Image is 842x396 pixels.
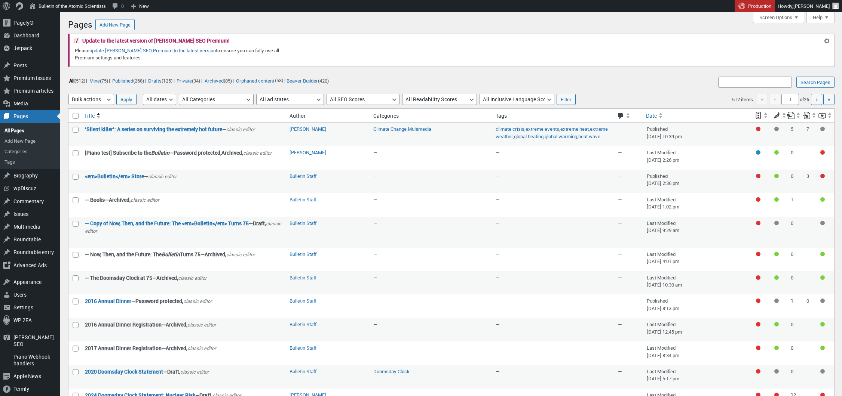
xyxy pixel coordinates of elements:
[95,19,135,30] a: Add New Page
[492,109,614,123] th: Tags
[757,94,768,105] span: «
[85,220,282,235] strong: —
[84,112,95,120] span: Title
[496,126,608,140] a: extreme weather
[370,123,492,146] td: ,
[787,146,803,170] td: 0
[818,109,832,122] a: Inclusive language score
[796,77,835,88] input: Search Pages
[643,109,750,123] a: Date
[373,274,377,281] span: —
[820,346,825,350] div: Good
[162,251,180,258] em: Bulletin
[85,274,282,282] strong: — The Doomsday Clock at 75 —
[643,170,750,193] td: Published [DATE] 2:36 pm
[85,126,282,133] strong: —
[618,344,622,351] span: —
[756,298,760,303] div: Focus keyphrase not set
[820,174,825,178] div: Needs improvement
[496,126,524,132] a: climate crisis
[646,112,657,120] span: Date
[643,294,750,318] td: Published [DATE] 8:13 pm
[183,298,212,304] span: classic editor
[800,96,810,103] span: of
[221,149,243,156] span: Archived,
[85,321,282,329] strong: 2016 Annual Dinner Registration —
[820,298,825,303] div: Not available
[224,77,232,84] span: (85)
[617,113,624,120] span: Comments
[756,127,760,131] div: Focus keyphrase not set
[787,193,803,217] td: 1
[557,94,576,105] input: Filter
[496,274,500,281] span: —
[820,221,825,225] div: Not available
[803,294,818,318] td: 0
[756,322,760,327] div: Focus keyphrase not set
[133,77,144,84] span: (268)
[820,252,825,256] div: Good
[243,149,272,156] span: classic editor
[156,274,178,281] span: Archived,
[203,75,234,85] li: |
[618,251,622,257] span: —
[111,76,145,85] a: Published(268)
[290,173,316,179] a: Bulletin Staff
[174,149,221,156] span: Password protected,
[803,170,818,193] td: 3
[226,126,255,133] span: classic editor
[820,127,825,131] div: Not available
[787,271,803,295] td: 0
[68,75,87,85] li: |
[643,365,750,389] td: Last Modified [DATE] 5:17 pm
[820,322,825,327] div: Good
[756,174,760,178] div: Focus keyphrase not set
[85,196,282,204] strong: — Books —
[88,76,109,85] a: Mine(75)
[769,94,780,105] span: ‹
[85,126,222,133] a: “‘Silent killer’: A series on surviving the extremely hot future” (Edit)
[370,109,492,123] th: Categories
[116,94,137,105] input: Apply
[167,368,180,375] span: Draft,
[290,274,316,281] a: Bulletin Staff
[496,196,500,203] span: —
[373,321,377,328] span: —
[750,109,768,122] a: SEO score
[787,318,803,341] td: 0
[373,220,377,226] span: —
[496,220,500,226] span: —
[187,345,216,352] span: classic editor
[618,297,622,304] span: —
[151,149,169,156] em: Bulletin
[618,368,622,375] span: —
[787,123,803,146] td: 5
[643,146,750,170] td: Last Modified [DATE] 2:26 pm
[192,77,200,84] span: (34)
[578,133,600,140] a: heat wave
[85,297,131,304] a: “2016 Annual Dinner” (Edit)
[205,251,226,258] span: Archived,
[787,365,803,389] td: 0
[373,297,377,304] span: —
[147,75,175,85] li: |
[85,173,144,180] a: “<em>Bulletin</em> Store” (Edit)
[85,297,282,305] strong: —
[162,77,172,84] span: (125)
[285,76,330,85] a: Beaver Builder(420)
[373,173,377,179] span: —
[756,197,760,202] div: Focus keyphrase not set
[318,77,329,84] span: (420)
[774,252,779,256] div: Good
[68,16,92,32] h1: Pages
[643,248,750,271] td: Last Modified [DATE] 4:01 pm
[816,95,818,103] span: ›
[496,321,500,328] span: —
[226,251,255,258] span: classic editor
[235,76,275,85] a: Orphaned content
[100,77,108,84] span: (75)
[756,221,760,225] div: Focus keyphrase not set
[496,173,500,179] span: —
[148,173,177,180] span: classic editor
[787,294,803,318] td: 1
